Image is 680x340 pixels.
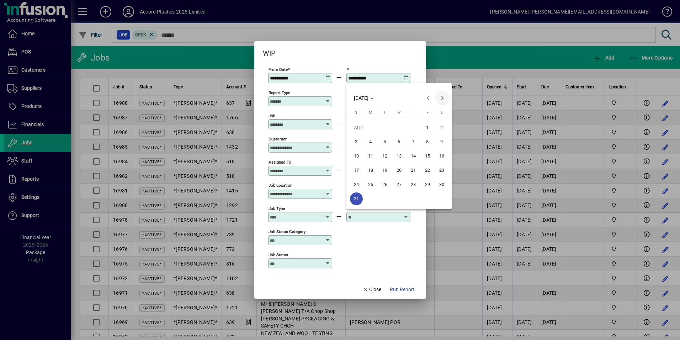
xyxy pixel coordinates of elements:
[393,178,405,191] span: 27
[435,120,449,135] button: Sat Aug 02 2025
[421,178,434,191] span: 29
[349,135,363,149] button: Sun Aug 03 2025
[440,110,443,115] span: S
[378,149,392,163] button: Tue Aug 12 2025
[349,120,420,135] td: AUG
[349,149,363,163] button: Sun Aug 10 2025
[435,149,449,163] button: Sat Aug 16 2025
[407,178,420,191] span: 28
[407,150,420,163] span: 14
[435,135,448,148] span: 9
[420,135,435,149] button: Fri Aug 08 2025
[435,164,448,177] span: 23
[350,150,363,163] span: 10
[392,135,406,149] button: Wed Aug 06 2025
[406,177,420,192] button: Thu Aug 28 2025
[420,120,435,135] button: Fri Aug 01 2025
[435,163,449,177] button: Sat Aug 23 2025
[407,164,420,177] span: 21
[435,121,448,134] span: 2
[363,135,378,149] button: Mon Aug 04 2025
[406,149,420,163] button: Thu Aug 14 2025
[397,110,401,115] span: W
[435,91,450,105] button: Next month
[421,121,434,134] span: 1
[421,91,435,105] button: Previous month
[383,110,386,115] span: T
[363,163,378,177] button: Mon Aug 18 2025
[406,163,420,177] button: Thu Aug 21 2025
[392,163,406,177] button: Wed Aug 20 2025
[350,178,363,191] span: 24
[363,177,378,192] button: Mon Aug 25 2025
[364,135,377,148] span: 4
[378,163,392,177] button: Tue Aug 19 2025
[420,149,435,163] button: Fri Aug 15 2025
[378,164,391,177] span: 19
[393,150,405,163] span: 13
[364,178,377,191] span: 25
[420,163,435,177] button: Fri Aug 22 2025
[392,177,406,192] button: Wed Aug 27 2025
[364,150,377,163] span: 11
[350,135,363,148] span: 3
[393,135,405,148] span: 6
[421,164,434,177] span: 22
[435,177,449,192] button: Sat Aug 30 2025
[435,150,448,163] span: 16
[406,135,420,149] button: Thu Aug 07 2025
[392,149,406,163] button: Wed Aug 13 2025
[420,177,435,192] button: Fri Aug 29 2025
[378,177,392,192] button: Tue Aug 26 2025
[349,177,363,192] button: Sun Aug 24 2025
[350,192,363,205] span: 31
[378,135,391,148] span: 5
[412,110,414,115] span: T
[421,135,434,148] span: 8
[350,164,363,177] span: 17
[435,178,448,191] span: 30
[349,163,363,177] button: Sun Aug 17 2025
[378,178,391,191] span: 26
[354,95,368,101] span: [DATE]
[393,164,405,177] span: 20
[363,149,378,163] button: Mon Aug 11 2025
[364,164,377,177] span: 18
[421,150,434,163] span: 15
[349,192,363,206] button: Sun Aug 31 2025
[435,135,449,149] button: Sat Aug 09 2025
[378,150,391,163] span: 12
[369,110,372,115] span: M
[426,110,429,115] span: F
[378,135,392,149] button: Tue Aug 05 2025
[355,110,357,115] span: S
[351,92,377,104] button: Choose month and year
[407,135,420,148] span: 7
